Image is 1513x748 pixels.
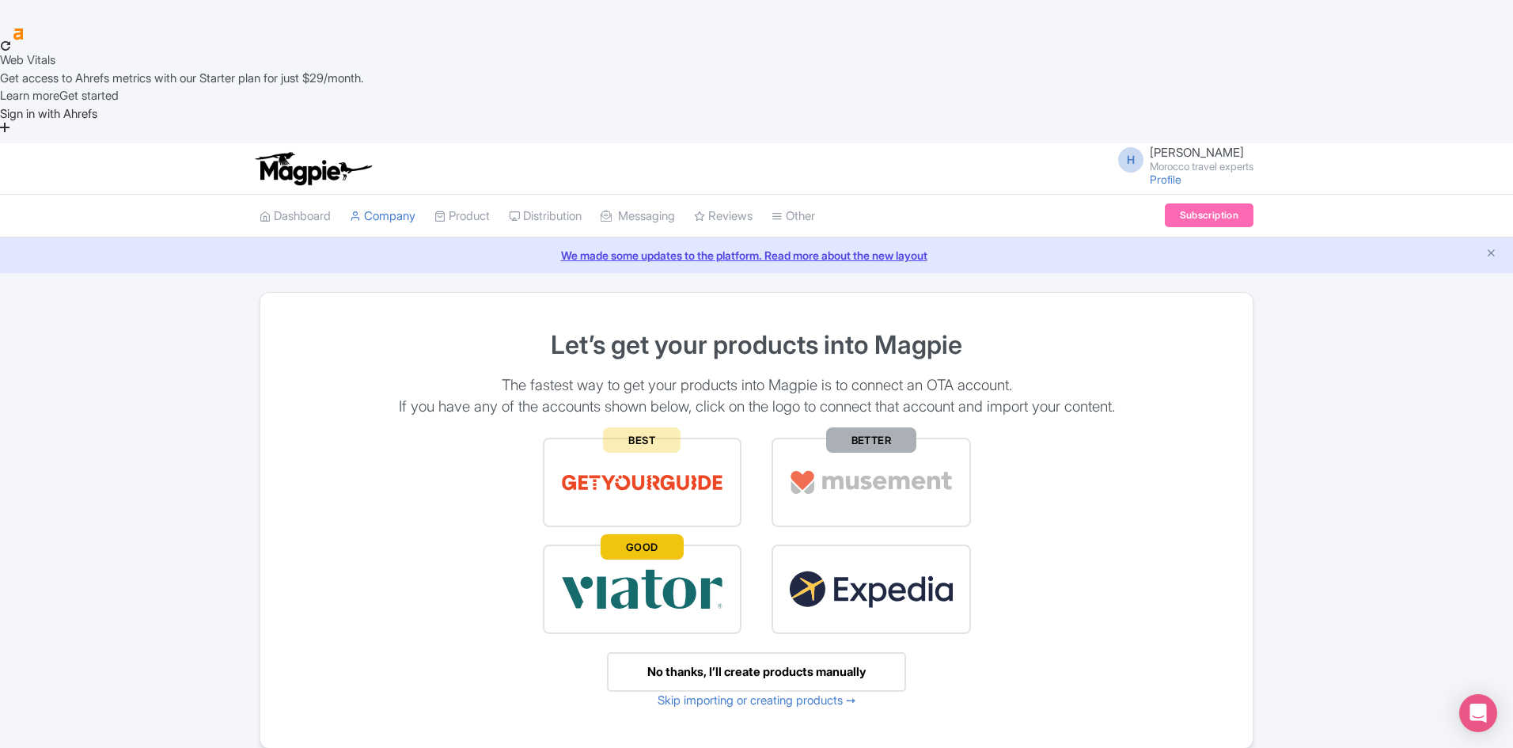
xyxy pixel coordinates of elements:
a: Dashboard [260,195,331,238]
span: BETTER [826,427,916,453]
img: get_your_guide-5a6366678479520ec94e3f9d2b9f304b.svg [560,455,725,510]
a: Reviews [694,195,753,238]
span: H [1118,147,1143,173]
img: logo-ab69f6fb50320c5b225c76a69d11143b.png [252,151,374,186]
a: Company [350,195,415,238]
a: No thanks, I’ll create products manually [607,652,906,693]
a: Subscription [1165,203,1253,227]
img: musement-dad6797fd076d4ac540800b229e01643.svg [789,455,954,510]
p: The fastest way to get your products into Magpie is to connect an OTA account. [279,375,1234,396]
small: Morocco travel experts [1150,161,1253,172]
p: If you have any of the accounts shown below, click on the logo to connect that account and import... [279,397,1234,417]
h1: Let’s get your products into Magpie [279,331,1234,359]
button: Get started [59,87,119,105]
button: Close announcement [1485,245,1497,264]
span: [PERSON_NAME] [1150,145,1244,160]
a: Distribution [509,195,582,238]
img: viator-e2bf771eb72f7a6029a5edfbb081213a.svg [560,562,725,617]
span: GOOD [601,534,684,560]
a: GOOD [528,539,757,640]
a: BEST [528,432,757,533]
img: expedia22-01-93867e2ff94c7cd37d965f09d456db68.svg [789,562,954,617]
span: BEST [603,427,681,453]
a: Skip importing or creating products ➙ [658,693,856,708]
a: Other [772,195,815,238]
a: Messaging [601,195,675,238]
a: BETTER [756,432,986,533]
a: We made some updates to the platform. Read more about the new layout [9,247,1504,264]
a: Product [434,195,490,238]
div: Open Intercom Messenger [1459,694,1497,732]
a: H [PERSON_NAME] Morocco travel experts [1109,146,1253,172]
a: Profile [1150,173,1181,186]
